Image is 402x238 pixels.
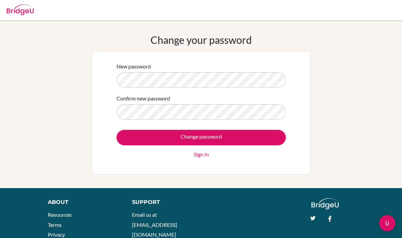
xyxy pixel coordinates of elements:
a: Email us at [EMAIL_ADDRESS][DOMAIN_NAME] [132,211,177,238]
img: logo_white@2x-f4f0deed5e89b7ecb1c2cc34c3e3d731f90f0f143d5ea2071677605dd97b5244.png [311,198,339,209]
h1: Change your password [150,34,252,46]
img: Bridge-U [7,4,34,15]
label: New password [116,62,151,70]
label: Confirm new password [116,94,170,102]
a: Sign in [194,150,209,158]
a: Terms [48,221,62,228]
input: Change password [116,130,286,145]
div: Support [132,198,195,206]
a: Resources [48,211,72,218]
div: About [48,198,117,206]
a: Privacy [48,231,65,238]
div: Open Intercom Messenger [379,215,395,231]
